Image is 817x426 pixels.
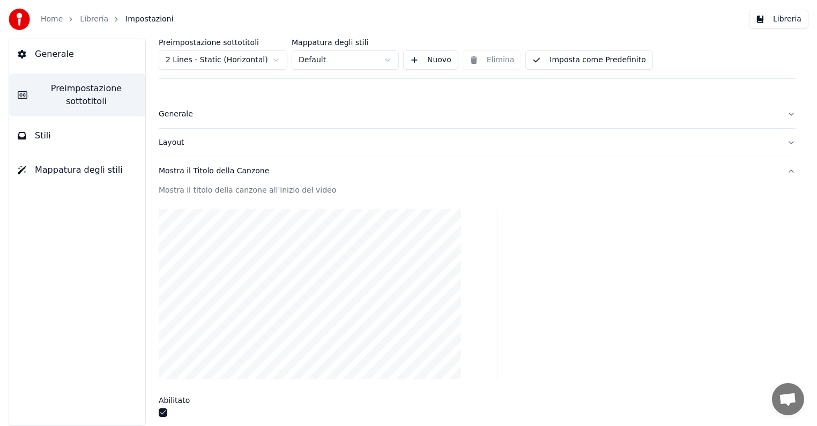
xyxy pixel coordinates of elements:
div: Layout [159,137,778,148]
span: Preimpostazione sottotitoli [36,82,137,108]
button: Mostra il Titolo della Canzone [159,157,796,185]
button: Libreria [749,10,808,29]
nav: breadcrumb [41,14,173,25]
button: Imposta come Predefinito [525,50,652,70]
button: Generale [159,100,796,128]
img: youka [9,9,30,30]
label: Preimpostazione sottotitoli [159,39,287,46]
span: Impostazioni [125,14,173,25]
span: Generale [35,48,74,61]
button: Nuovo [403,50,458,70]
button: Mappatura degli stili [9,155,145,185]
a: Home [41,14,63,25]
button: Layout [159,129,796,157]
button: Generale [9,39,145,69]
button: Stili [9,121,145,151]
label: Mappatura degli stili [292,39,399,46]
button: Preimpostazione sottotitoli [9,74,145,116]
div: Mostra il titolo della canzone all'inizio del video [159,185,796,196]
label: Abilitato [159,396,190,404]
span: Mappatura degli stili [35,164,123,177]
div: Aprire la chat [772,383,804,415]
a: Libreria [80,14,108,25]
div: Mostra il Titolo della Canzone [159,166,778,177]
div: Generale [159,109,778,120]
span: Stili [35,129,51,142]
